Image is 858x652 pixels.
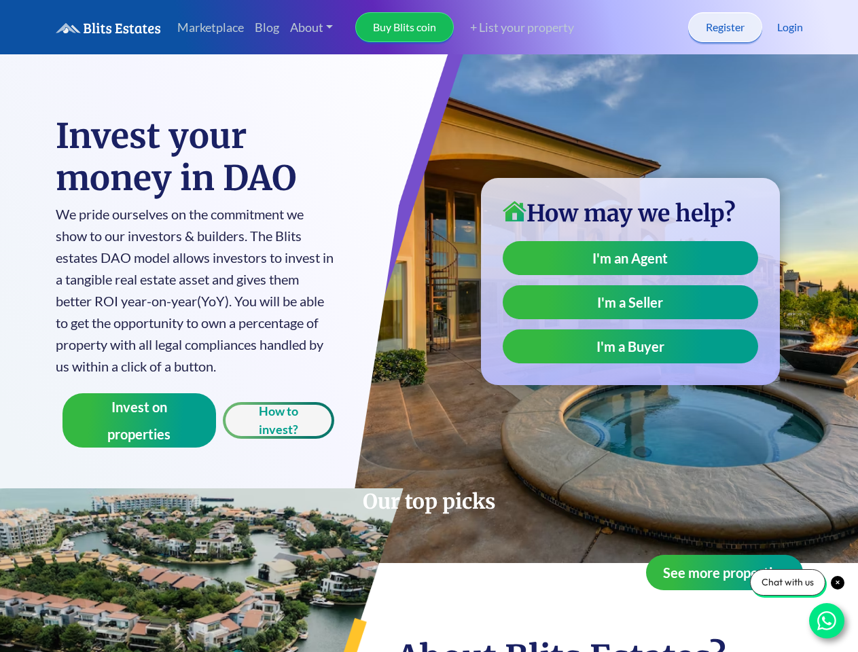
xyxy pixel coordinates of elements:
a: I'm an Agent [503,241,758,275]
h2: Our top picks [56,488,803,514]
button: See more properties [646,555,803,590]
img: logo.6a08bd47fd1234313fe35534c588d03a.svg [56,22,161,34]
a: I'm a Buyer [503,329,758,363]
button: How to invest? [223,402,334,439]
img: home-icon [503,201,526,221]
h3: How may we help? [503,200,758,228]
a: Buy Blits coin [355,12,454,42]
div: Chat with us [750,569,825,596]
a: Login [777,19,803,35]
h1: Invest your money in DAO [56,115,335,200]
button: Invest on properties [62,393,217,448]
a: Marketplace [172,13,249,42]
a: About [285,13,339,42]
a: Blog [249,13,285,42]
p: We pride ourselves on the commitment we show to our investors & builders. The Blits estates DAO m... [56,203,335,377]
a: I'm a Seller [503,285,758,319]
a: Register [688,12,762,42]
a: + List your property [454,18,574,37]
